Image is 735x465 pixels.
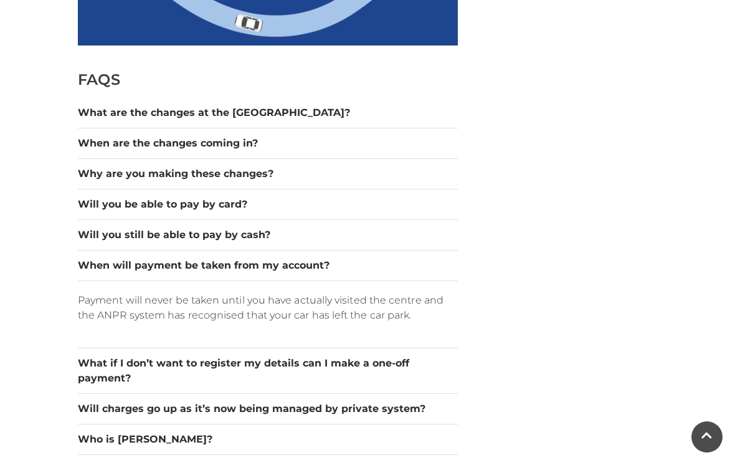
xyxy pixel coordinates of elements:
[78,197,458,212] button: Will you be able to pay by card?
[78,105,458,120] button: What are the changes at the [GEOGRAPHIC_DATA]?
[78,70,120,89] span: FAQS
[78,228,458,242] button: Will you still be able to pay by cash?
[78,166,458,181] button: Why are you making these changes?
[78,293,458,323] p: Payment will never be taken until you have actually visited the centre and the ANPR system has re...
[78,432,458,447] button: Who is [PERSON_NAME]?
[78,258,458,273] button: When will payment be taken from my account?
[78,356,458,386] button: What if I don’t want to register my details can I make a one-off payment?
[78,136,458,151] button: When are the changes coming in?
[78,401,458,416] button: Will charges go up as it’s now being managed by private system?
